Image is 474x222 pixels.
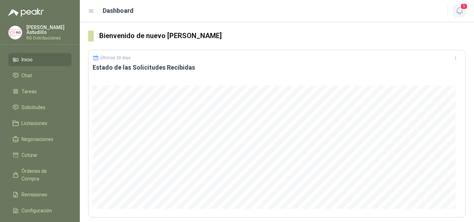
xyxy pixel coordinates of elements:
h3: Bienvenido de nuevo [PERSON_NAME] [99,30,466,41]
span: Cotizar [22,151,37,159]
p: RG Distribuciones [26,36,71,40]
a: Negociaciones [8,133,71,146]
a: Chat [8,69,71,82]
a: Configuración [8,204,71,217]
h1: Dashboard [103,6,134,16]
span: Chat [22,72,32,79]
a: Remisiones [8,188,71,201]
img: Company Logo [9,26,22,39]
p: [PERSON_NAME] Astudillo [26,25,71,35]
span: Inicio [22,56,33,63]
span: Órdenes de Compra [22,167,65,183]
a: Órdenes de Compra [8,165,71,185]
img: Logo peakr [8,8,44,17]
span: Configuración [22,207,52,214]
button: 1 [453,5,466,17]
span: Licitaciones [22,119,47,127]
a: Inicio [8,53,71,66]
h3: Estado de las Solicitudes Recibidas [93,63,461,72]
span: Solicitudes [22,104,45,111]
span: Remisiones [22,191,47,198]
span: Tareas [22,88,37,95]
a: Licitaciones [8,117,71,130]
a: Solicitudes [8,101,71,114]
a: Cotizar [8,149,71,162]
p: Últimos 30 días [100,55,130,60]
span: 1 [460,3,468,10]
span: Negociaciones [22,135,53,143]
a: Tareas [8,85,71,98]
